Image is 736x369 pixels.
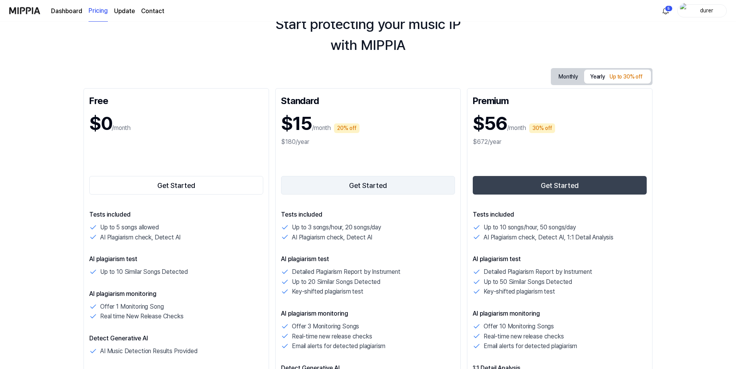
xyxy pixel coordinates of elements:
img: 알림 [661,6,670,15]
a: Get Started [89,174,263,196]
p: Tests included [89,210,263,219]
p: Tests included [281,210,455,219]
p: Key-shifted plagiarism test [292,287,363,297]
a: Dashboard [51,7,82,16]
p: AI Plagiarism check, Detect AI, 1:1 Detail Analysis [484,232,613,243]
p: Email alerts for detected plagiarism [292,341,385,351]
div: Standard [281,94,455,106]
p: /month [112,123,131,133]
p: Up to 50 Similar Songs Detected [484,277,572,287]
div: 20% off [334,123,359,133]
button: Get Started [281,176,455,195]
button: Get Started [89,176,263,195]
div: 5 [665,5,673,12]
button: Monthly [552,70,584,84]
p: AI plagiarism test [89,255,263,264]
a: Update [114,7,135,16]
p: /month [507,123,526,133]
h1: $15 [281,109,312,137]
div: Up to 30% off [607,71,645,83]
button: profiledurer [677,4,727,17]
button: Yearly [584,70,651,84]
div: $672/year [473,137,647,147]
p: Up to 20 Similar Songs Detected [292,277,380,287]
div: Free [89,94,263,106]
p: Offer 3 Monitoring Songs [292,321,359,331]
p: Offer 10 Monitoring Songs [484,321,554,331]
p: Email alerts for detected plagiarism [484,341,577,351]
p: Real-time new release checks [292,331,372,342]
p: AI Music Detection Results Provided [100,346,197,356]
p: Detect Generative AI [89,334,263,343]
h1: $56 [473,109,507,137]
p: Real time New Release Checks [100,311,184,321]
p: Key-shifted plagiarism test [484,287,555,297]
p: AI plagiarism test [281,255,455,264]
button: Get Started [473,176,647,195]
p: AI Plagiarism check, Detect AI [100,232,181,243]
a: Contact [141,7,164,16]
p: AI Plagiarism check, Detect AI [292,232,372,243]
a: Get Started [281,174,455,196]
h1: $0 [89,109,112,137]
p: /month [312,123,331,133]
div: $180/year [281,137,455,147]
a: Get Started [473,174,647,196]
a: Pricing [89,0,108,22]
p: AI plagiarism monitoring [89,289,263,299]
p: Up to 10 songs/hour, 50 songs/day [484,222,576,232]
p: Up to 10 Similar Songs Detected [100,267,188,277]
p: AI plagiarism monitoring [281,309,455,318]
p: Up to 3 songs/hour, 20 songs/day [292,222,381,232]
div: 30% off [529,123,555,133]
p: Detailed Plagiarism Report by Instrument [292,267,400,277]
p: Up to 5 songs allowed [100,222,159,232]
div: Premium [473,94,647,106]
p: Detailed Plagiarism Report by Instrument [484,267,592,277]
button: 알림5 [659,5,672,17]
p: AI plagiarism test [473,255,647,264]
p: Real-time new release checks [484,331,564,342]
p: Tests included [473,210,647,219]
img: profile [680,3,689,19]
div: durer [692,6,722,15]
p: Offer 1 Monitoring Song [100,302,164,312]
p: AI plagiarism monitoring [473,309,647,318]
